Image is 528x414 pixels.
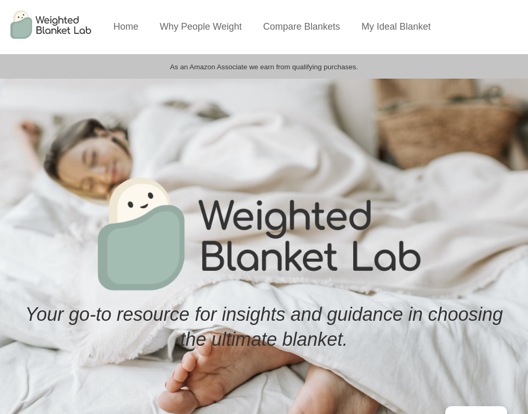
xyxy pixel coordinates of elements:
[25,304,503,350] span: Your go-to resource for insights and guidance in choosing the ultimate blanket.
[160,21,242,32] a: Why People Weight
[113,21,138,32] a: Home
[170,63,358,71] span: As an Amazon Associate we earn from qualifying purchases.
[362,21,431,32] a: My Ideal Blanket
[263,21,340,32] a: Compare Blankets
